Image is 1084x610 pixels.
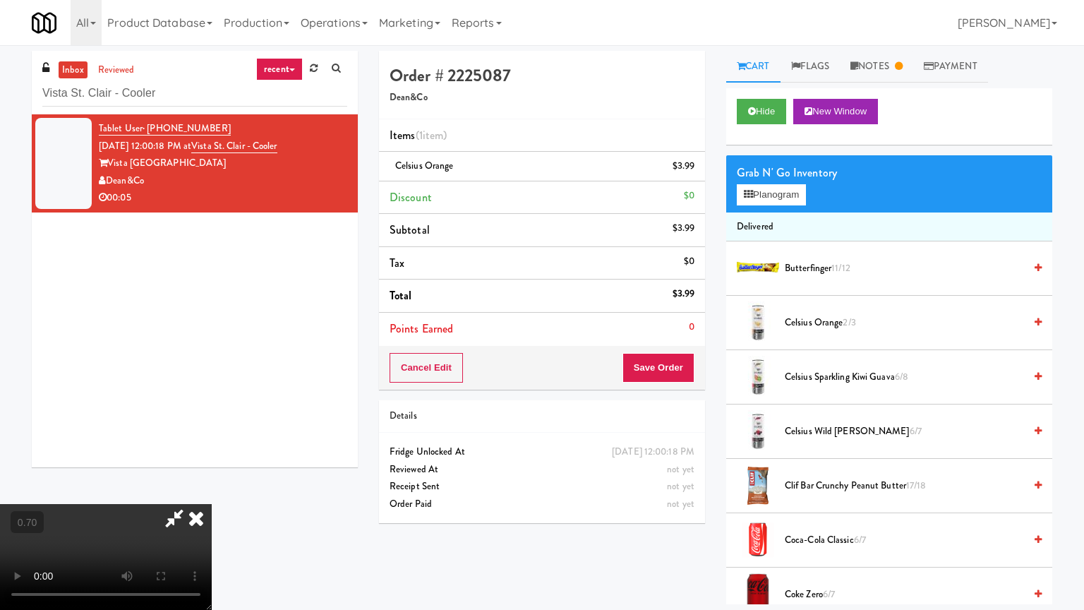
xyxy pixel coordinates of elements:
div: 00:05 [99,189,347,207]
a: recent [256,58,303,80]
a: Cart [726,51,781,83]
div: Celsius Sparkling Kiwi Guava6/8 [779,369,1042,386]
span: Celsius Wild [PERSON_NAME] [785,423,1024,441]
div: Clif Bar Crunchy Peanut Butter17/18 [779,477,1042,495]
button: Save Order [622,353,694,383]
div: [DATE] 12:00:18 PM [612,443,694,461]
span: not yet [667,479,694,493]
span: · [PHONE_NUMBER] [143,121,231,135]
a: Payment [913,51,988,83]
span: Total [390,287,412,304]
span: 17/18 [906,479,927,492]
li: Tablet User· [PHONE_NUMBER][DATE] 12:00:18 PM atVista St. Clair - CoolerVista [GEOGRAPHIC_DATA]De... [32,114,358,213]
a: Vista St. Clair - Cooler [191,139,277,153]
img: Micromart [32,11,56,35]
div: Coke Zero6/7 [779,586,1042,604]
h5: Dean&Co [390,92,694,103]
div: Grab N' Go Inventory [737,162,1042,184]
button: Cancel Edit [390,353,463,383]
span: 11/12 [831,261,850,275]
span: Tax [390,255,404,271]
span: Clif Bar Crunchy Peanut Butter [785,477,1024,495]
span: Celsius Sparkling Kiwi Guava [785,369,1024,386]
span: Celsius Orange [785,314,1024,332]
span: Butterfinger [785,260,1024,277]
span: (1 ) [416,127,447,143]
div: Receipt Sent [390,478,694,496]
h4: Order # 2225087 [390,66,694,85]
div: Reviewed At [390,461,694,479]
button: New Window [793,99,878,124]
span: Points Earned [390,321,453,337]
li: Delivered [726,213,1052,242]
div: Butterfinger11/12 [779,260,1042,277]
a: inbox [59,61,88,79]
ng-pluralize: item [423,127,443,143]
div: Celsius Wild [PERSON_NAME]6/7 [779,423,1042,441]
span: 6/7 [823,587,835,601]
input: Search vision orders [42,80,347,107]
div: $3.99 [673,157,695,175]
span: Discount [390,189,432,205]
span: Celsius Orange [395,159,453,172]
span: 6/8 [895,370,908,383]
div: $3.99 [673,285,695,303]
span: not yet [667,497,694,510]
div: Dean&Co [99,172,347,190]
div: $3.99 [673,220,695,237]
div: Fridge Unlocked At [390,443,694,461]
div: 0 [689,318,694,336]
a: Flags [781,51,841,83]
div: Details [390,407,694,425]
a: reviewed [95,61,138,79]
button: Hide [737,99,786,124]
span: Items [390,127,447,143]
div: Celsius Orange2/3 [779,314,1042,332]
span: not yet [667,462,694,476]
a: Notes [840,51,913,83]
span: 6/7 [910,424,922,438]
span: Coca-Cola Classic [785,532,1024,549]
div: $0 [684,253,694,270]
span: [DATE] 12:00:18 PM at [99,139,191,152]
span: 6/7 [854,533,866,546]
div: $0 [684,187,694,205]
span: Coke Zero [785,586,1024,604]
span: 2/3 [843,316,855,329]
button: Planogram [737,184,806,205]
a: Tablet User· [PHONE_NUMBER] [99,121,231,136]
div: Order Paid [390,496,694,513]
div: Vista [GEOGRAPHIC_DATA] [99,155,347,172]
div: Coca-Cola Classic6/7 [779,532,1042,549]
span: Subtotal [390,222,430,238]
